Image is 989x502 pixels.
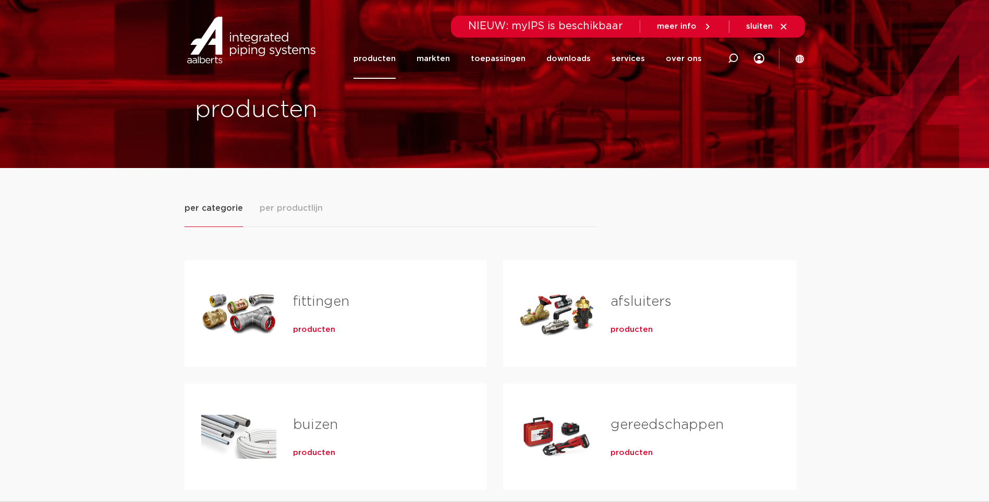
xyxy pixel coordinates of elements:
a: producten [611,325,653,335]
a: markten [417,39,450,79]
span: per categorie [185,202,243,214]
a: meer info [657,22,712,31]
a: toepassingen [471,39,526,79]
a: producten [353,39,396,79]
a: producten [611,448,653,458]
a: afsluiters [611,295,671,308]
a: fittingen [293,295,349,308]
span: per productlijn [260,202,323,214]
a: buizen [293,418,338,432]
a: sluiten [746,22,788,31]
a: producten [293,325,335,335]
a: over ons [666,39,702,79]
span: sluiten [746,22,773,30]
h1: producten [195,93,490,127]
a: gereedschappen [611,418,724,432]
nav: Menu [353,39,702,79]
a: downloads [546,39,591,79]
span: meer info [657,22,697,30]
a: services [612,39,645,79]
span: NIEUW: myIPS is beschikbaar [468,21,623,31]
a: producten [293,448,335,458]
